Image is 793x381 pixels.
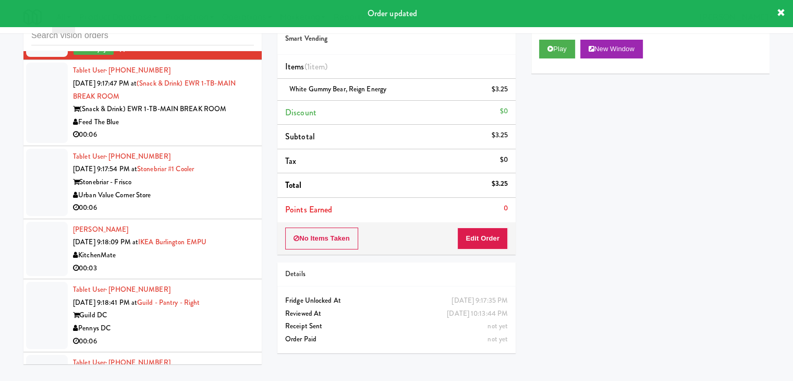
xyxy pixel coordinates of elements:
[137,297,200,307] a: Guild - Pantry - Right
[105,65,170,75] span: · [PHONE_NUMBER]
[73,189,254,202] div: Urban Value Corner Store
[285,204,332,216] span: Points Earned
[285,179,302,191] span: Total
[73,103,254,116] div: (Snack & Drink) EWR 1-TB-MAIN BREAK ROOM
[73,297,137,307] span: [DATE] 9:18:41 PM at
[73,78,236,101] a: (Snack & Drink) EWR 1-TB-MAIN BREAK ROOM
[73,151,170,161] a: Tablet User· [PHONE_NUMBER]
[492,129,508,142] div: $3.25
[457,228,508,249] button: Edit Order
[73,249,254,262] div: KitchenMate
[310,61,325,73] ng-pluralize: item
[105,284,170,294] span: · [PHONE_NUMBER]
[73,358,170,367] a: Tablet User· [PHONE_NUMBER]
[31,26,254,45] input: Search vision orders
[452,294,508,307] div: [DATE] 9:17:35 PM
[73,335,254,348] div: 00:06
[285,61,327,73] span: Items
[73,128,254,141] div: 00:06
[73,116,254,129] div: Feed The Blue
[504,202,508,215] div: 0
[285,333,508,346] div: Order Paid
[285,35,508,43] h5: Smart Vending
[285,106,316,118] span: Discount
[23,60,262,146] li: Tablet User· [PHONE_NUMBER][DATE] 9:17:47 PM at(Snack & Drink) EWR 1-TB-MAIN BREAK ROOM(Snack & D...
[285,320,508,333] div: Receipt Sent
[487,321,508,331] span: not yet
[73,284,170,294] a: Tablet User· [PHONE_NUMBER]
[138,237,206,247] a: IKEA Burlington EMPU
[285,307,508,320] div: Reviewed At
[285,228,358,249] button: No Items Taken
[105,358,170,367] span: · [PHONE_NUMBER]
[118,44,162,54] span: order created
[73,224,128,234] a: [PERSON_NAME]
[500,105,508,118] div: $0
[73,262,254,275] div: 00:03
[73,237,138,247] span: [DATE] 9:18:09 PM at
[492,177,508,190] div: $3.25
[447,307,508,320] div: [DATE] 10:13:44 PM
[492,83,508,96] div: $3.25
[539,40,575,58] button: Play
[368,7,417,19] span: Order updated
[105,151,170,161] span: · [PHONE_NUMBER]
[73,322,254,335] div: Pennys DC
[487,334,508,344] span: not yet
[73,201,254,215] div: 00:06
[285,155,296,167] span: Tax
[73,65,170,75] a: Tablet User· [PHONE_NUMBER]
[73,78,137,88] span: [DATE] 9:17:47 PM at
[285,268,508,281] div: Details
[23,279,262,352] li: Tablet User· [PHONE_NUMBER][DATE] 9:18:41 PM atGuild - Pantry - RightGuild DCPennys DC00:06
[23,146,262,219] li: Tablet User· [PHONE_NUMBER][DATE] 9:17:54 PM atStonebriar #1 CoolerStonebriar - FriscoUrban Value...
[500,153,508,166] div: $0
[73,309,254,322] div: Guild DC
[73,164,137,174] span: [DATE] 9:17:54 PM at
[285,294,508,307] div: Fridge Unlocked At
[580,40,643,58] button: New Window
[74,44,114,55] span: reviewed by Bj C
[304,61,328,73] span: (1 )
[285,130,315,142] span: Subtotal
[289,84,386,94] span: White Gummy Bear, Reign Energy
[137,164,194,174] a: Stonebriar #1 Cooler
[23,219,262,279] li: [PERSON_NAME][DATE] 9:18:09 PM atIKEA Burlington EMPUKitchenMate00:03
[73,176,254,189] div: Stonebriar - Frisco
